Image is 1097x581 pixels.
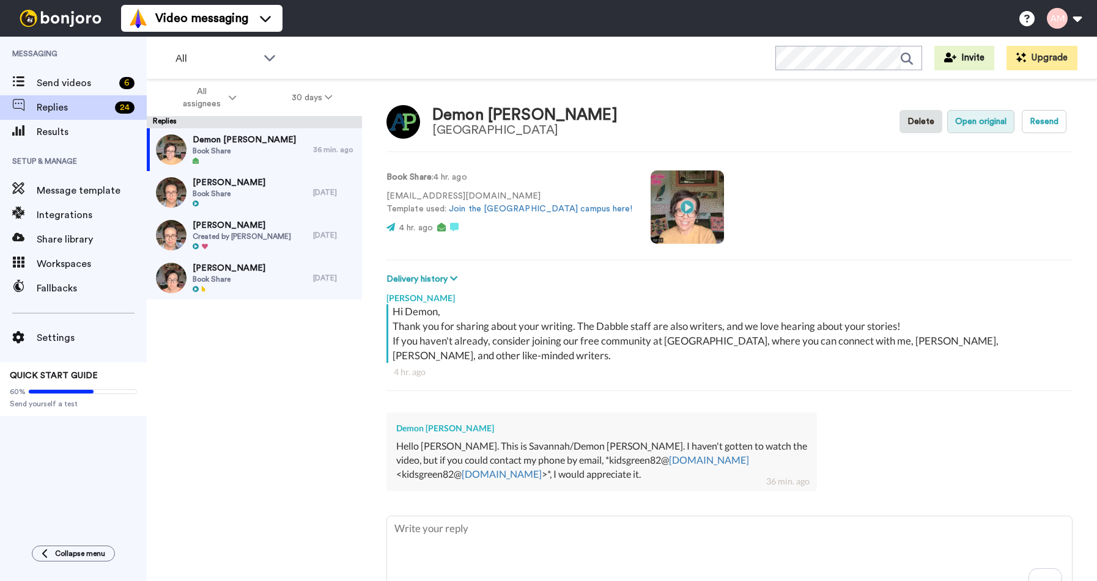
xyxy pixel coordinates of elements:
[386,286,1073,304] div: [PERSON_NAME]
[147,128,362,171] a: Demon [PERSON_NAME]Book Share36 min. ago
[193,146,296,156] span: Book Share
[156,263,187,293] img: ab4f45cd-5ec8-4e49-a791-e5ca8359b189-thumb.jpg
[947,110,1014,133] button: Open original
[37,183,147,198] span: Message template
[193,177,265,189] span: [PERSON_NAME]
[393,304,1069,363] div: Hi Demon, Thank you for sharing about your writing. The Dabble staff are also writers, and we lov...
[193,189,265,199] span: Book Share
[147,257,362,299] a: [PERSON_NAME]Book Share[DATE]
[193,134,296,146] span: Demon [PERSON_NAME]
[386,173,432,181] strong: Book Share
[10,387,26,396] span: 60%
[396,422,807,434] div: Demon [PERSON_NAME]
[37,76,114,90] span: Send videos
[156,177,187,208] img: ec3be88a-e9ce-4983-b489-59e81f089378-thumb.jpg
[147,214,362,257] a: [PERSON_NAME]Created by [PERSON_NAME][DATE]
[128,9,148,28] img: vm-color.svg
[669,454,749,466] a: [DOMAIN_NAME]
[37,331,147,345] span: Settings
[1007,46,1077,70] button: Upgrade
[432,106,618,124] div: Demon [PERSON_NAME]
[10,371,98,380] span: QUICK START GUIDE
[313,145,356,155] div: 36 min. ago
[119,77,135,89] div: 6
[156,220,187,250] img: 83e0aeab-f7d0-4566-8cd7-36063d7696a9-thumb.jpg
[156,134,187,165] img: 9eeb5e89-64dd-4f36-9f88-e98aee7f0ea7-thumb.jpg
[177,86,226,110] span: All assignees
[462,468,542,480] a: [DOMAIN_NAME]
[899,110,942,133] button: Delete
[10,399,137,409] span: Send yourself a test
[766,475,810,488] div: 36 min. ago
[37,125,147,139] span: Results
[149,81,264,115] button: All assignees
[264,87,360,109] button: 30 days
[32,546,115,561] button: Collapse menu
[193,232,291,241] span: Created by [PERSON_NAME]
[155,10,248,27] span: Video messaging
[193,274,265,284] span: Book Share
[147,116,362,128] div: Replies
[175,51,257,66] span: All
[313,188,356,197] div: [DATE]
[193,262,265,274] span: [PERSON_NAME]
[147,171,362,214] a: [PERSON_NAME]Book Share[DATE]
[386,272,461,286] button: Delivery history
[37,232,147,247] span: Share library
[193,219,291,232] span: [PERSON_NAME]
[394,366,1065,378] div: 4 hr. ago
[37,257,147,271] span: Workspaces
[386,171,632,184] p: : 4 hr. ago
[37,208,147,222] span: Integrations
[386,105,420,139] img: Image of Demon Luna
[313,273,356,283] div: [DATE]
[396,439,807,481] div: Hello [PERSON_NAME]. This is Savannah/Demon [PERSON_NAME]. I haven't gotten to watch the video, b...
[15,10,106,27] img: bj-logo-header-white.svg
[55,549,105,558] span: Collapse menu
[432,123,618,137] div: [GEOGRAPHIC_DATA]
[37,281,147,296] span: Fallbacks
[386,190,632,216] p: [EMAIL_ADDRESS][DOMAIN_NAME] Template used:
[37,100,110,115] span: Replies
[1022,110,1066,133] button: Resend
[934,46,994,70] button: Invite
[115,101,135,114] div: 24
[399,224,433,232] span: 4 hr. ago
[313,230,356,240] div: [DATE]
[449,205,632,213] a: Join the [GEOGRAPHIC_DATA] campus here!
